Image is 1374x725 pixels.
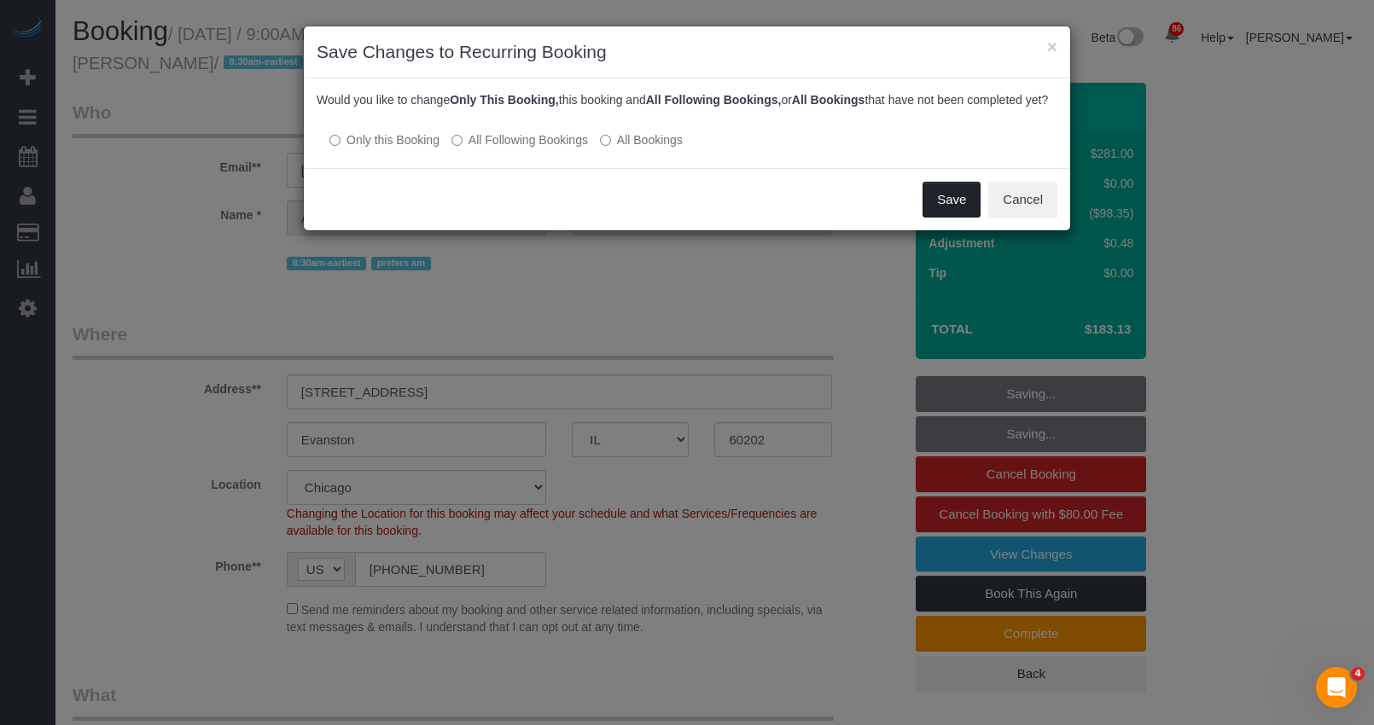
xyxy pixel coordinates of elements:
[329,131,440,148] label: All other bookings in the series will remain the same.
[646,93,782,107] b: All Following Bookings,
[451,135,463,146] input: All Following Bookings
[329,135,341,146] input: Only this Booking
[1351,667,1365,681] span: 4
[600,131,683,148] label: All bookings that have not been completed yet will be changed.
[317,91,1057,108] p: Would you like to change this booking and or that have not been completed yet?
[600,135,611,146] input: All Bookings
[988,182,1057,217] button: Cancel
[1047,38,1057,55] button: ×
[451,131,588,148] label: This and all the bookings after it will be changed.
[450,93,559,107] b: Only This Booking,
[1316,667,1357,708] iframe: Intercom live chat
[923,182,981,217] button: Save
[317,39,1057,65] h3: Save Changes to Recurring Booking
[792,93,865,107] b: All Bookings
